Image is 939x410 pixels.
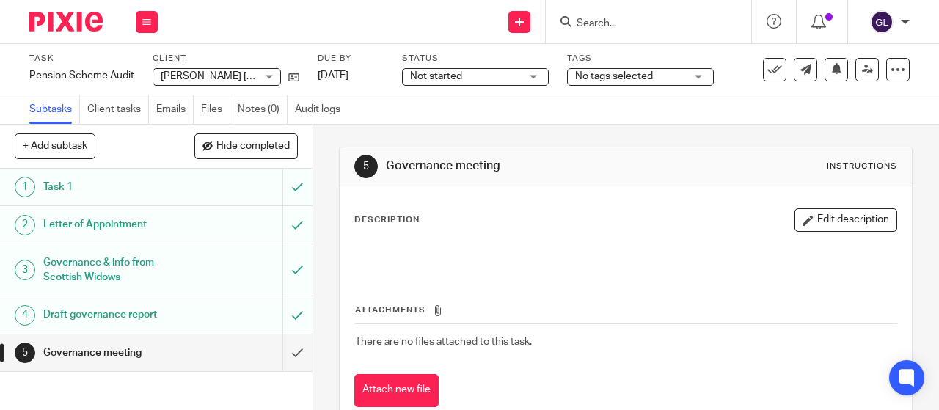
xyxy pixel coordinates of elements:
[794,208,897,232] button: Edit description
[43,342,193,364] h1: Governance meeting
[567,53,714,65] label: Tags
[15,343,35,363] div: 5
[43,304,193,326] h1: Draft governance report
[870,10,894,34] img: svg%3E
[354,155,378,178] div: 5
[402,53,549,65] label: Status
[238,95,288,124] a: Notes (0)
[15,260,35,280] div: 3
[15,177,35,197] div: 1
[410,71,462,81] span: Not started
[15,133,95,158] button: + Add subtask
[354,214,420,226] p: Description
[29,53,134,65] label: Task
[43,252,193,289] h1: Governance & info from Scottish Widows
[386,158,657,174] h1: Governance meeting
[156,95,194,124] a: Emails
[153,53,299,65] label: Client
[355,306,425,314] span: Attachments
[575,71,653,81] span: No tags selected
[29,12,103,32] img: Pixie
[201,95,230,124] a: Files
[15,215,35,235] div: 2
[354,374,439,407] button: Attach new file
[216,141,290,153] span: Hide completed
[43,176,193,198] h1: Task 1
[318,53,384,65] label: Due by
[194,133,298,158] button: Hide completed
[15,305,35,326] div: 4
[295,95,348,124] a: Audit logs
[43,213,193,235] h1: Letter of Appointment
[87,95,149,124] a: Client tasks
[29,95,80,124] a: Subtasks
[161,71,361,81] span: [PERSON_NAME] [PERSON_NAME] Limited
[575,18,707,31] input: Search
[355,337,532,347] span: There are no files attached to this task.
[827,161,897,172] div: Instructions
[29,68,134,83] div: Pension Scheme Audit
[318,70,348,81] span: [DATE]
